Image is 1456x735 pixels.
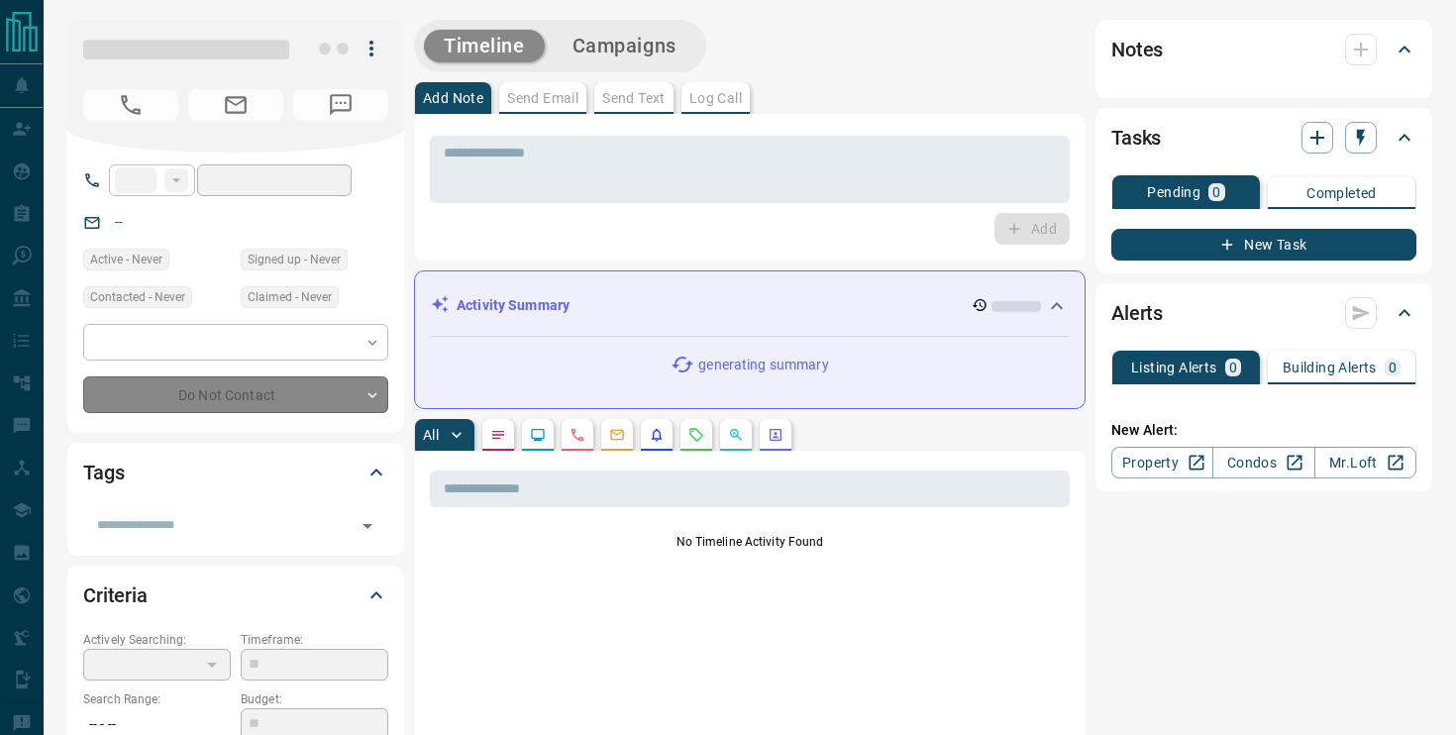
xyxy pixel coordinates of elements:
[241,690,388,708] p: Budget:
[83,89,178,121] span: No Number
[1111,447,1213,478] a: Property
[430,533,1070,551] p: No Timeline Activity Found
[698,355,828,375] p: generating summary
[83,690,231,708] p: Search Range:
[83,376,388,413] div: Do Not Contact
[354,512,381,540] button: Open
[570,427,585,443] svg: Calls
[1111,34,1163,65] h2: Notes
[115,214,123,230] a: --
[248,250,341,269] span: Signed up - Never
[1111,229,1416,261] button: New Task
[1131,361,1217,374] p: Listing Alerts
[188,89,283,121] span: No Email
[530,427,546,443] svg: Lead Browsing Activity
[728,427,744,443] svg: Opportunities
[1111,297,1163,329] h2: Alerts
[1229,361,1237,374] p: 0
[1147,185,1200,199] p: Pending
[1212,447,1314,478] a: Condos
[83,449,388,496] div: Tags
[83,579,148,611] h2: Criteria
[423,428,439,442] p: All
[431,287,1069,324] div: Activity Summary
[90,250,162,269] span: Active - Never
[1306,186,1377,200] p: Completed
[1111,122,1161,154] h2: Tasks
[293,89,388,121] span: No Number
[1212,185,1220,199] p: 0
[1111,420,1416,441] p: New Alert:
[1314,447,1416,478] a: Mr.Loft
[649,427,665,443] svg: Listing Alerts
[1389,361,1397,374] p: 0
[424,30,545,62] button: Timeline
[768,427,783,443] svg: Agent Actions
[688,427,704,443] svg: Requests
[423,91,483,105] p: Add Note
[83,631,231,649] p: Actively Searching:
[1111,26,1416,73] div: Notes
[83,572,388,619] div: Criteria
[241,631,388,649] p: Timeframe:
[1283,361,1377,374] p: Building Alerts
[553,30,696,62] button: Campaigns
[248,287,332,307] span: Claimed - Never
[83,457,124,488] h2: Tags
[490,427,506,443] svg: Notes
[1111,114,1416,161] div: Tasks
[609,427,625,443] svg: Emails
[1111,289,1416,337] div: Alerts
[457,295,570,316] p: Activity Summary
[90,287,185,307] span: Contacted - Never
